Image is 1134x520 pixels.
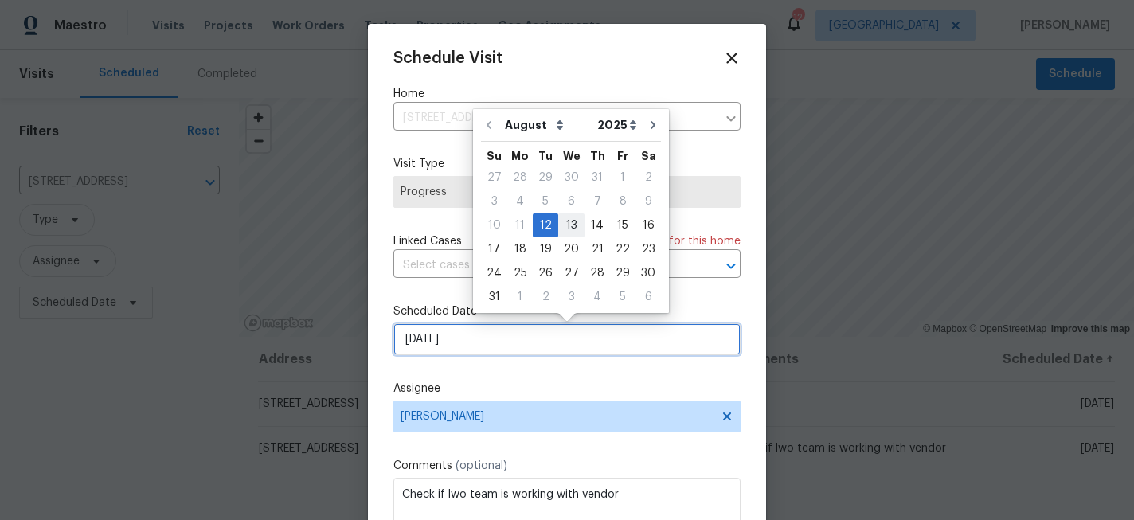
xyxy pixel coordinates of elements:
[481,286,507,308] div: 31
[635,166,661,190] div: Sat Aug 02 2025
[635,237,661,261] div: Sat Aug 23 2025
[558,166,585,189] div: 30
[507,190,533,213] div: 4
[558,190,585,213] div: 6
[533,213,558,237] div: Tue Aug 12 2025
[507,238,533,260] div: 18
[585,190,610,213] div: 7
[593,113,641,137] select: Year
[533,214,558,237] div: 12
[610,285,635,309] div: Fri Sep 05 2025
[481,190,507,213] div: 3
[558,238,585,260] div: 20
[590,151,605,162] abbr: Thursday
[635,238,661,260] div: 23
[481,261,507,285] div: Sun Aug 24 2025
[481,190,507,213] div: Sun Aug 03 2025
[481,238,507,260] div: 17
[635,166,661,189] div: 2
[641,151,656,162] abbr: Saturday
[507,261,533,285] div: Mon Aug 25 2025
[585,237,610,261] div: Thu Aug 21 2025
[456,460,507,471] span: (optional)
[635,262,661,284] div: 30
[533,238,558,260] div: 19
[393,303,741,319] label: Scheduled Date
[610,262,635,284] div: 29
[393,253,696,278] input: Select cases
[635,190,661,213] div: 9
[585,286,610,308] div: 4
[507,286,533,308] div: 1
[558,166,585,190] div: Wed Jul 30 2025
[635,261,661,285] div: Sat Aug 30 2025
[393,381,741,397] label: Assignee
[635,285,661,309] div: Sat Sep 06 2025
[481,166,507,189] div: 27
[641,109,665,141] button: Go to next month
[585,166,610,190] div: Thu Jul 31 2025
[585,214,610,237] div: 14
[558,286,585,308] div: 3
[477,109,501,141] button: Go to previous month
[481,214,507,237] div: 10
[533,237,558,261] div: Tue Aug 19 2025
[635,190,661,213] div: Sat Aug 09 2025
[393,156,741,172] label: Visit Type
[723,49,741,67] span: Close
[401,184,733,200] span: Progress
[533,261,558,285] div: Tue Aug 26 2025
[720,255,742,277] button: Open
[585,213,610,237] div: Thu Aug 14 2025
[558,190,585,213] div: Wed Aug 06 2025
[610,166,635,190] div: Fri Aug 01 2025
[533,166,558,190] div: Tue Jul 29 2025
[533,262,558,284] div: 26
[393,106,717,131] input: Enter in an address
[481,285,507,309] div: Sun Aug 31 2025
[393,233,462,249] span: Linked Cases
[558,262,585,284] div: 27
[585,190,610,213] div: Thu Aug 07 2025
[511,151,529,162] abbr: Monday
[487,151,502,162] abbr: Sunday
[558,214,585,237] div: 13
[610,237,635,261] div: Fri Aug 22 2025
[507,166,533,189] div: 28
[507,190,533,213] div: Mon Aug 04 2025
[507,285,533,309] div: Mon Sep 01 2025
[533,190,558,213] div: Tue Aug 05 2025
[585,166,610,189] div: 31
[610,190,635,213] div: Fri Aug 08 2025
[393,458,741,474] label: Comments
[635,214,661,237] div: 16
[563,151,581,162] abbr: Wednesday
[481,213,507,237] div: Sun Aug 10 2025
[533,285,558,309] div: Tue Sep 02 2025
[481,237,507,261] div: Sun Aug 17 2025
[610,166,635,189] div: 1
[507,213,533,237] div: Mon Aug 11 2025
[635,286,661,308] div: 6
[507,166,533,190] div: Mon Jul 28 2025
[610,286,635,308] div: 5
[558,213,585,237] div: Wed Aug 13 2025
[507,262,533,284] div: 25
[585,262,610,284] div: 28
[585,238,610,260] div: 21
[533,166,558,189] div: 29
[507,237,533,261] div: Mon Aug 18 2025
[585,261,610,285] div: Thu Aug 28 2025
[393,86,741,102] label: Home
[533,286,558,308] div: 2
[393,323,741,355] input: M/D/YYYY
[538,151,553,162] abbr: Tuesday
[610,261,635,285] div: Fri Aug 29 2025
[635,213,661,237] div: Sat Aug 16 2025
[558,237,585,261] div: Wed Aug 20 2025
[393,50,502,66] span: Schedule Visit
[610,190,635,213] div: 8
[558,285,585,309] div: Wed Sep 03 2025
[610,238,635,260] div: 22
[401,410,713,423] span: [PERSON_NAME]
